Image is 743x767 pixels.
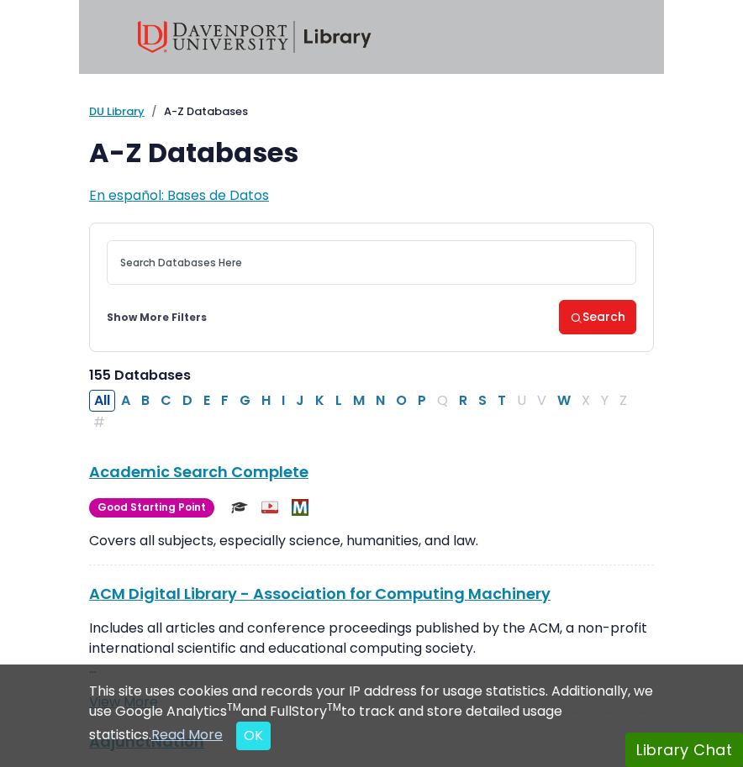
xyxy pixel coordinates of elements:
button: Filter Results H [256,390,276,412]
button: Filter Results M [348,390,370,412]
button: Filter Results S [473,390,492,412]
button: All [89,390,115,412]
button: Filter Results L [330,390,347,412]
img: Davenport University Library [138,21,371,53]
button: Filter Results J [291,390,309,412]
button: Filter Results T [493,390,511,412]
h1: A-Z Databases [89,137,654,169]
button: Filter Results C [155,390,177,412]
button: Filter Results E [198,390,215,412]
p: Covers all subjects, especially science, humanities, and law. [89,531,654,551]
nav: breadcrumb [89,103,654,120]
button: Filter Results N [371,390,390,412]
a: En español: Bases de Datos [89,186,269,205]
button: Filter Results I [277,390,290,412]
div: Alpha-list to filter by first letter of database name [89,391,634,432]
p: Includes all articles and conference proceedings published by the ACM, a non-profit international... [89,618,654,679]
a: ACM Digital Library - Association for Computing Machinery [89,583,551,604]
input: Search database by title or keyword [107,240,636,285]
button: Filter Results B [136,390,155,412]
span: 155 Databases [89,365,191,385]
sup: TM [227,700,241,714]
a: Read More [151,725,223,744]
img: Audio & Video [261,499,278,516]
button: Filter Results R [454,390,472,412]
button: Search [559,300,636,334]
button: Filter Results K [310,390,329,412]
button: Filter Results G [234,390,256,412]
button: Filter Results A [116,390,135,412]
span: Good Starting Point [89,498,214,517]
img: Scholarly or Peer Reviewed [231,499,248,516]
img: MeL (Michigan electronic Library) [292,499,308,516]
div: This site uses cookies and records your IP address for usage statistics. Additionally, we use Goo... [89,681,654,750]
a: DU Library [89,103,145,119]
sup: TM [327,700,341,714]
button: Filter Results F [216,390,234,412]
button: Close [236,722,271,750]
button: Filter Results O [391,390,412,412]
button: Library Chat [625,733,743,767]
a: Academic Search Complete [89,461,308,482]
button: Filter Results D [177,390,198,412]
button: Filter Results P [413,390,431,412]
a: Show More Filters [107,310,207,325]
button: Filter Results W [552,390,576,412]
li: A-Z Databases [145,103,248,120]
